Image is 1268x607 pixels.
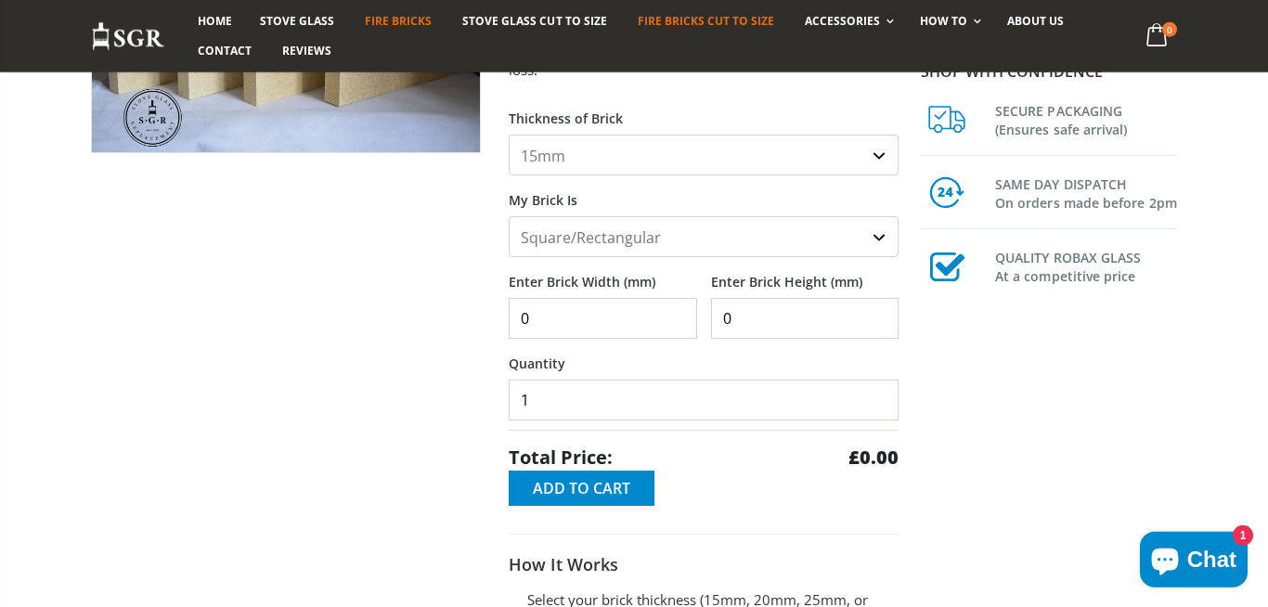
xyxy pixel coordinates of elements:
[509,339,899,372] label: Quantity
[509,445,613,471] span: Total Price:
[448,6,620,36] a: Stove Glass Cut To Size
[282,43,331,58] span: Reviews
[351,6,446,36] a: Fire Bricks
[638,13,774,29] span: Fire Bricks Cut To Size
[509,257,697,291] label: Enter Brick Width (mm)
[260,13,334,29] span: Stove Glass
[906,6,990,36] a: How To
[805,13,880,29] span: Accessories
[995,98,1177,139] h3: SECURE PACKAGING (Ensures safe arrival)
[624,6,788,36] a: Fire Bricks Cut To Size
[995,172,1177,213] h3: SAME DAY DISPATCH On orders made before 2pm
[1134,532,1253,592] inbox-online-store-chat: Shopify online store chat
[198,43,252,58] span: Contact
[711,257,899,291] label: Enter Brick Height (mm)
[848,445,899,471] strong: £0.00
[1007,13,1064,29] span: About us
[920,13,967,29] span: How To
[246,6,348,36] a: Stove Glass
[509,94,899,127] label: Thickness of Brick
[533,478,630,498] span: Add to Cart
[462,13,606,29] span: Stove Glass Cut To Size
[91,21,165,52] img: Stove Glass Replacement
[509,175,899,209] label: My Brick Is
[184,6,246,36] a: Home
[1139,19,1177,55] a: 0
[184,36,265,66] a: Contact
[509,553,899,575] h3: How It Works
[995,245,1177,286] h3: QUALITY ROBAX GLASS At a competitive price
[509,471,654,506] button: Add to Cart
[268,36,345,66] a: Reviews
[1162,22,1177,37] span: 0
[791,6,903,36] a: Accessories
[993,6,1078,36] a: About us
[365,13,432,29] span: Fire Bricks
[198,13,232,29] span: Home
